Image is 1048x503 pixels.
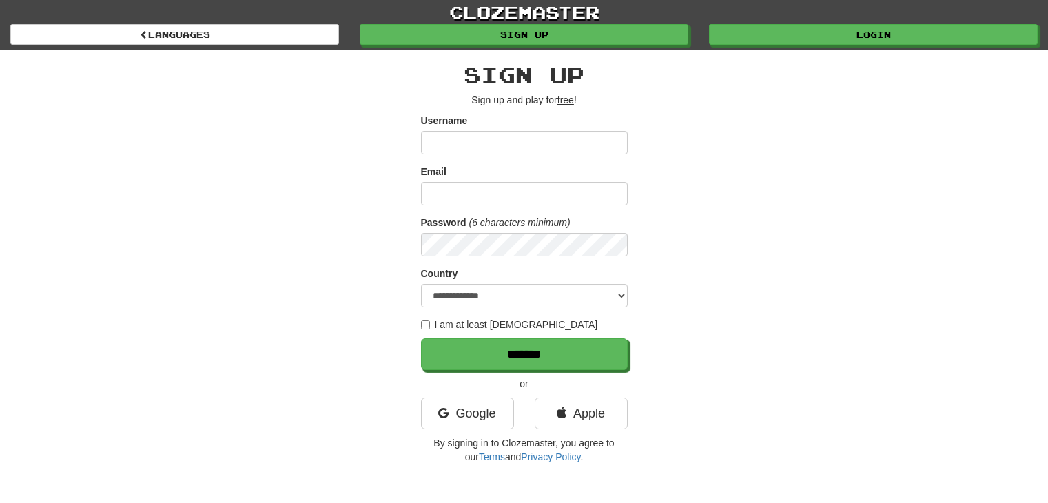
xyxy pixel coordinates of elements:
[421,165,446,178] label: Email
[421,398,514,429] a: Google
[709,24,1038,45] a: Login
[535,398,628,429] a: Apple
[421,93,628,107] p: Sign up and play for !
[421,114,468,127] label: Username
[421,267,458,280] label: Country
[479,451,505,462] a: Terms
[521,451,580,462] a: Privacy Policy
[421,318,598,331] label: I am at least [DEMOGRAPHIC_DATA]
[421,320,430,329] input: I am at least [DEMOGRAPHIC_DATA]
[10,24,339,45] a: Languages
[360,24,688,45] a: Sign up
[469,217,571,228] em: (6 characters minimum)
[421,216,466,229] label: Password
[421,63,628,86] h2: Sign up
[421,377,628,391] p: or
[557,94,574,105] u: free
[421,436,628,464] p: By signing in to Clozemaster, you agree to our and .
